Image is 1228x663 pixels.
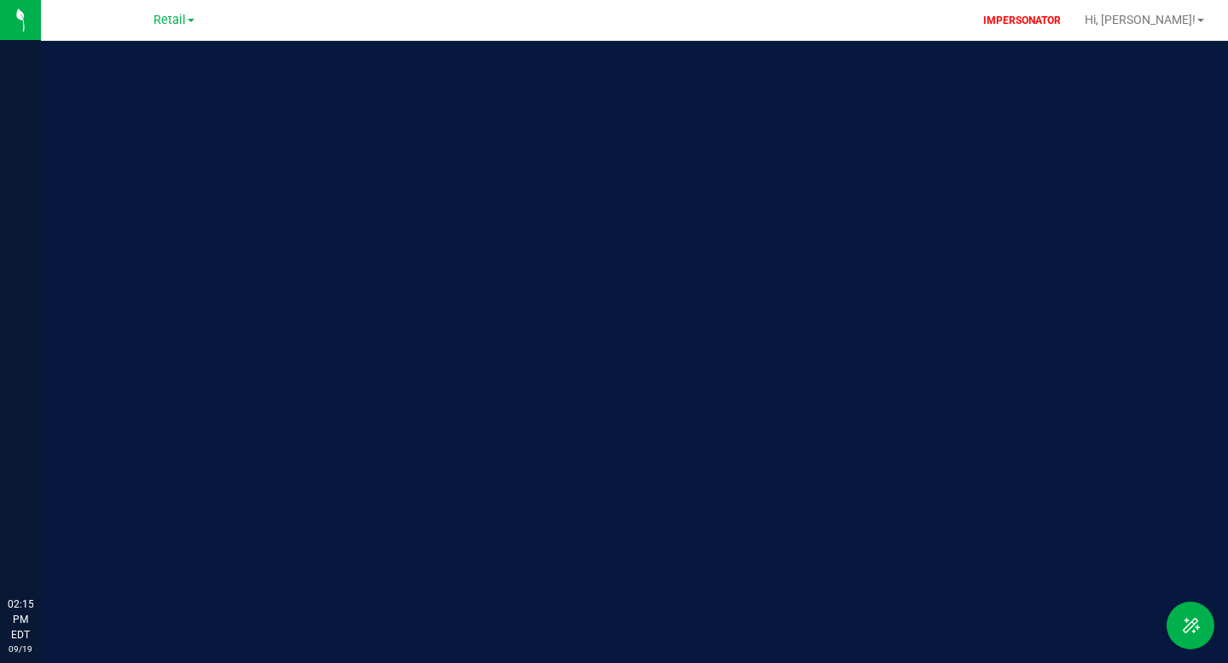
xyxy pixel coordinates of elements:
[8,643,33,655] p: 09/19
[1167,602,1214,649] button: Toggle Menu
[153,13,186,27] span: Retail
[1085,13,1196,26] span: Hi, [PERSON_NAME]!
[976,13,1068,28] p: IMPERSONATOR
[8,597,33,643] p: 02:15 PM EDT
